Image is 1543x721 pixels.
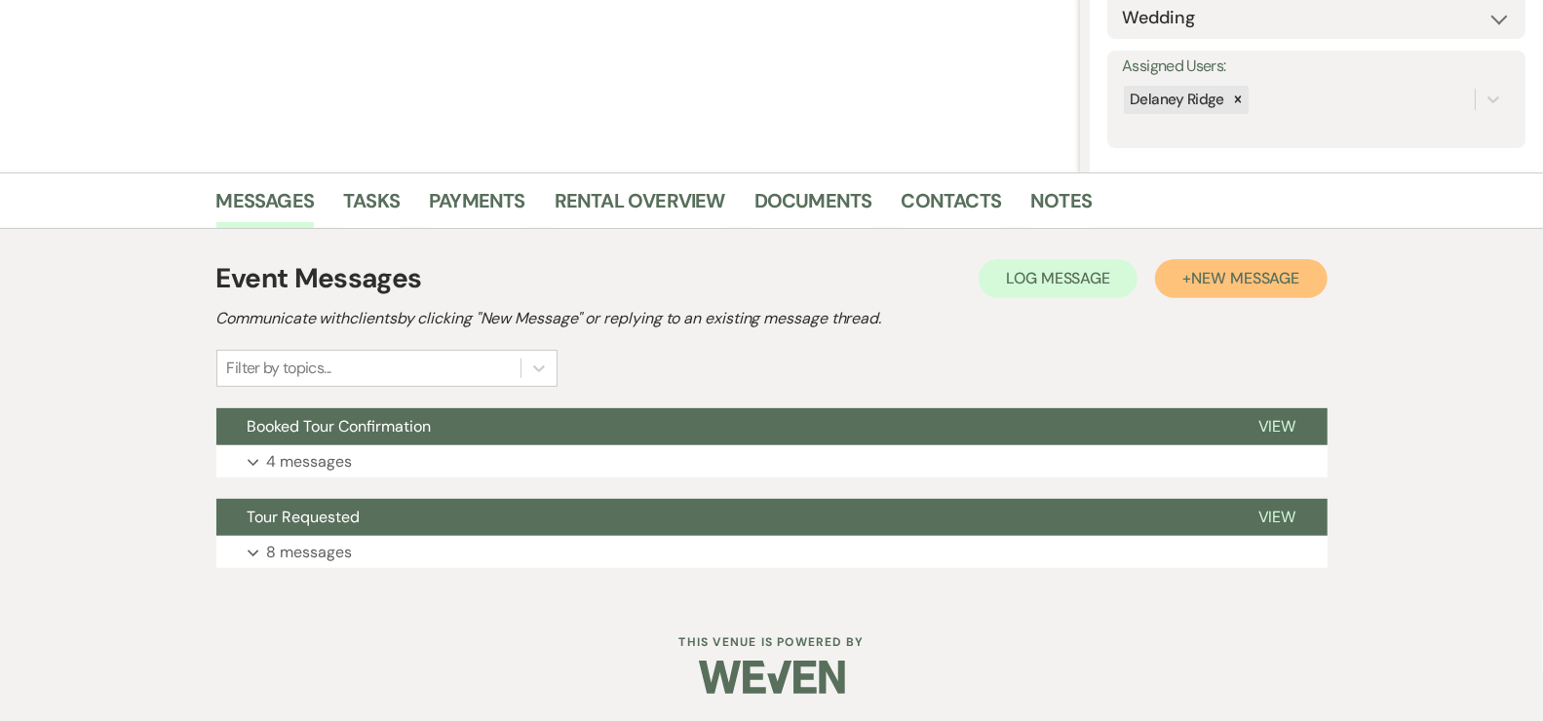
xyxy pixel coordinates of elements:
[1191,268,1299,288] span: New Message
[1030,185,1092,228] a: Notes
[902,185,1002,228] a: Contacts
[429,185,525,228] a: Payments
[343,185,400,228] a: Tasks
[248,416,432,436] span: Booked Tour Confirmation
[216,307,1328,330] h2: Communicate with clients by clicking "New Message" or replying to an existing message thread.
[1122,53,1511,81] label: Assigned Users:
[1155,259,1327,298] button: +New Message
[248,507,361,527] span: Tour Requested
[216,445,1328,478] button: 4 messages
[267,540,353,565] p: 8 messages
[754,185,872,228] a: Documents
[699,643,845,711] img: Weven Logo
[1258,416,1296,436] span: View
[1124,86,1227,114] div: Delaney Ridge
[979,259,1138,298] button: Log Message
[1227,408,1328,445] button: View
[1006,268,1110,288] span: Log Message
[1258,507,1296,527] span: View
[216,258,422,299] h1: Event Messages
[216,499,1227,536] button: Tour Requested
[216,536,1328,569] button: 8 messages
[216,408,1227,445] button: Booked Tour Confirmation
[216,185,315,228] a: Messages
[1227,499,1328,536] button: View
[227,357,331,380] div: Filter by topics...
[267,449,353,474] p: 4 messages
[555,185,725,228] a: Rental Overview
